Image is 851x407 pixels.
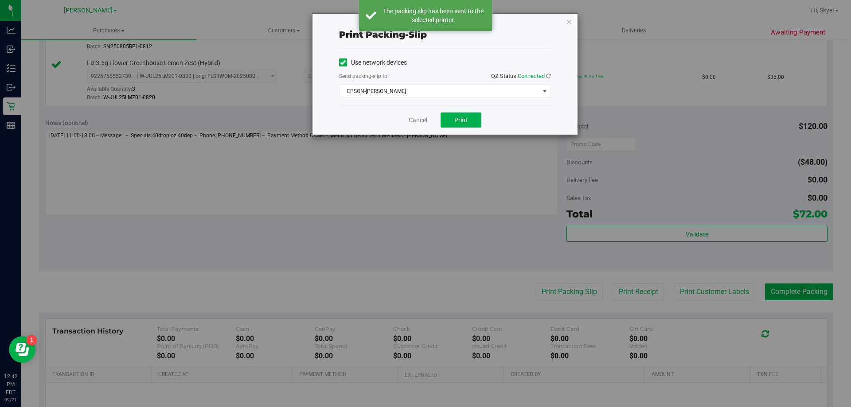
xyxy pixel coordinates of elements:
[339,72,389,80] label: Send packing-slip to:
[339,29,427,40] span: Print packing-slip
[339,58,407,67] label: Use network devices
[9,336,35,363] iframe: Resource center
[381,7,485,24] div: The packing slip has been sent to the selected printer.
[518,73,545,79] span: Connected
[340,85,539,97] span: EPSON-[PERSON_NAME]
[26,335,37,345] iframe: Resource center unread badge
[454,116,468,124] span: Print
[491,73,551,79] span: QZ Status:
[539,85,550,97] span: select
[409,116,427,125] a: Cancel
[441,112,481,128] button: Print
